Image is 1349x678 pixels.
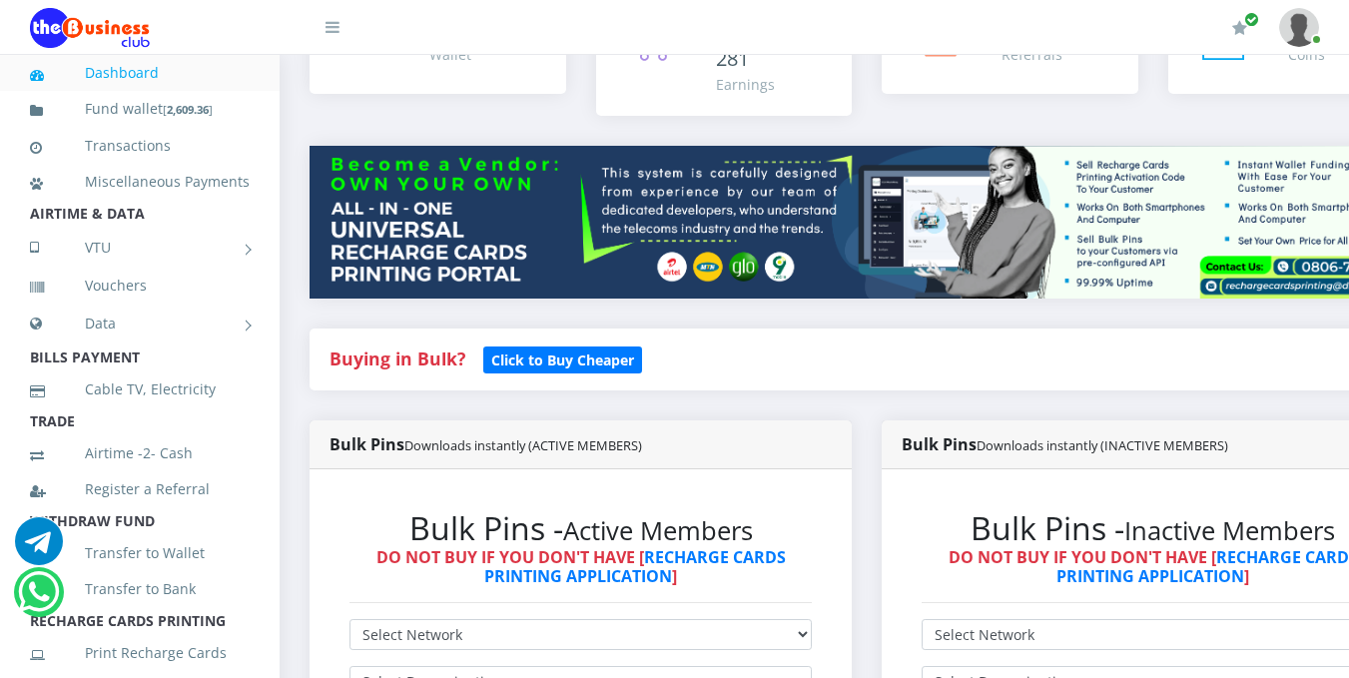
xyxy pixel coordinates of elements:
[404,436,642,454] small: Downloads instantly (ACTIVE MEMBERS)
[30,263,250,309] a: Vouchers
[1279,8,1319,47] img: User
[1124,513,1335,548] small: Inactive Members
[563,513,753,548] small: Active Members
[484,546,786,587] a: RECHARGE CARDS PRINTING APPLICATION
[30,159,250,205] a: Miscellaneous Payments
[30,86,250,133] a: Fund wallet[2,609.36]
[30,630,250,676] a: Print Recharge Cards
[18,583,59,616] a: Chat for support
[330,346,465,370] strong: Buying in Bulk?
[15,532,63,565] a: Chat for support
[30,430,250,476] a: Airtime -2- Cash
[30,366,250,412] a: Cable TV, Electricity
[30,8,150,48] img: Logo
[30,466,250,512] a: Register a Referral
[30,123,250,169] a: Transactions
[30,530,250,576] a: Transfer to Wallet
[977,436,1228,454] small: Downloads instantly (INACTIVE MEMBERS)
[167,102,209,117] b: 2,609.36
[376,546,786,587] strong: DO NOT BUY IF YOU DON'T HAVE [ ]
[30,50,250,96] a: Dashboard
[349,509,812,547] h2: Bulk Pins -
[30,566,250,612] a: Transfer to Bank
[330,433,642,455] strong: Bulk Pins
[30,223,250,273] a: VTU
[1244,12,1259,27] span: Renew/Upgrade Subscription
[491,350,634,369] b: Click to Buy Cheaper
[163,102,213,117] small: [ ]
[30,299,250,348] a: Data
[1232,20,1247,36] i: Renew/Upgrade Subscription
[716,74,833,95] div: Earnings
[902,433,1228,455] strong: Bulk Pins
[483,346,642,370] a: Click to Buy Cheaper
